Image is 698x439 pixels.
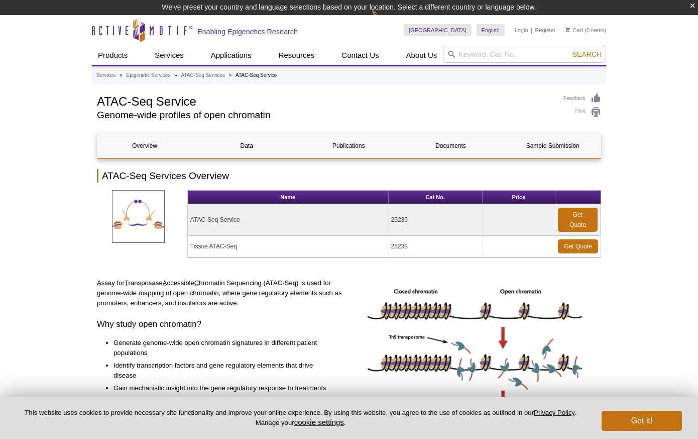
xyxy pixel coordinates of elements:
[477,24,505,36] a: English
[188,204,389,236] td: ATAC-Seq Service
[113,338,335,358] li: Generate genome-wide open chromatin signatures in different patient populations
[565,24,606,36] li: (0 items)
[205,46,258,65] a: Applications
[515,27,528,34] a: Login
[443,46,606,63] input: Keyword, Cat. No.
[483,191,555,204] th: Price
[229,72,232,78] li: »
[569,50,605,59] button: Search
[404,134,498,158] a: Documents
[197,27,298,36] h2: Enabling Epigenetics Research
[97,169,601,183] h2: ATAC-Seq Services Overview
[389,236,483,257] td: 25238
[16,408,585,427] p: This website uses cookies to provide necessary site functionality and improve your online experie...
[188,236,389,257] td: Tissue ATAC-Seq
[113,361,335,381] li: Identify transcription factors and gene regulatory elements that drive disease
[149,46,190,65] a: Services
[113,396,335,416] li: Develop models of dynamic chromatin reorganization during different stages of cell differentiatio...
[194,279,199,287] u: C
[174,72,177,78] li: »
[389,191,483,204] th: Cat No.
[563,93,601,104] a: Feedback
[125,279,129,287] u: T
[163,279,167,287] u: A
[389,204,483,236] td: 25235
[531,24,532,36] li: |
[572,50,602,58] span: Search
[97,93,553,108] h1: ATAC-Seq Service
[126,71,170,80] a: Epigenetic Services
[535,27,555,34] a: Register
[236,72,277,78] li: ATAC-Seq Service
[506,134,600,158] a: Sample Submission
[188,191,389,204] th: Name
[558,208,598,232] a: Get Quote
[113,383,335,393] li: Gain mechanistic insight into the gene regulatory response to treatments
[92,46,134,65] a: Products
[563,107,601,118] a: Print
[97,134,192,158] a: Overview
[97,318,345,330] h3: Why study open chromatin?
[96,71,115,80] a: Services
[565,27,583,34] a: Cart
[97,279,101,287] u: A
[294,418,344,426] button: cookie settings
[602,411,682,431] button: Got it!
[181,71,224,80] a: ATAC-Seq Services
[400,46,443,65] a: About Us
[120,72,123,78] li: »
[199,134,294,158] a: Data
[301,134,396,158] a: Publications
[371,8,398,31] img: Change Here
[97,111,553,120] h2: Genome-wide profiles of open chromatin
[273,46,321,65] a: Resources
[335,46,385,65] a: Contact Us
[112,190,165,243] img: ATAC-SeqServices
[565,27,570,32] img: Your Cart
[97,278,345,308] p: ssay for ransposase ccessible hromatin Sequencing (ATAC-Seq) is used for genome-wide mapping of o...
[404,24,472,36] a: [GEOGRAPHIC_DATA]
[558,239,598,253] a: Get Quote
[534,409,574,416] a: Privacy Policy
